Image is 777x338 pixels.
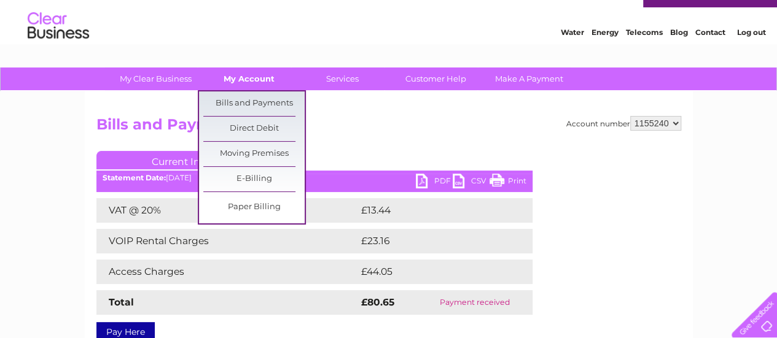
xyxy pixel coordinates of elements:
[96,259,358,284] td: Access Charges
[96,151,281,169] a: Current Invoice
[416,174,453,191] a: PDF
[453,174,490,191] a: CSV
[561,52,584,61] a: Water
[203,91,305,116] a: Bills and Payments
[545,6,630,21] a: 0333 014 3131
[99,7,679,60] div: Clear Business is a trading name of Verastar Limited (registered in [GEOGRAPHIC_DATA] No. 3667643...
[358,229,507,253] td: £23.16
[361,296,394,308] strong: £80.65
[592,52,619,61] a: Energy
[96,229,358,253] td: VOIP Rental Charges
[203,167,305,191] a: E-Billing
[358,259,508,284] td: £44.05
[292,67,393,90] a: Services
[566,116,681,131] div: Account number
[385,67,486,90] a: Customer Help
[490,174,526,191] a: Print
[626,52,663,61] a: Telecoms
[103,173,166,182] b: Statement Date:
[478,67,580,90] a: Make A Payment
[27,32,90,69] img: logo.png
[417,290,532,315] td: Payment received
[736,52,765,61] a: Log out
[96,174,533,182] div: [DATE]
[203,142,305,166] a: Moving Premises
[96,198,358,223] td: VAT @ 20%
[109,296,134,308] strong: Total
[96,116,681,139] h2: Bills and Payments
[670,52,688,61] a: Blog
[198,67,300,90] a: My Account
[695,52,725,61] a: Contact
[105,67,206,90] a: My Clear Business
[203,117,305,141] a: Direct Debit
[203,195,305,220] a: Paper Billing
[358,198,507,223] td: £13.44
